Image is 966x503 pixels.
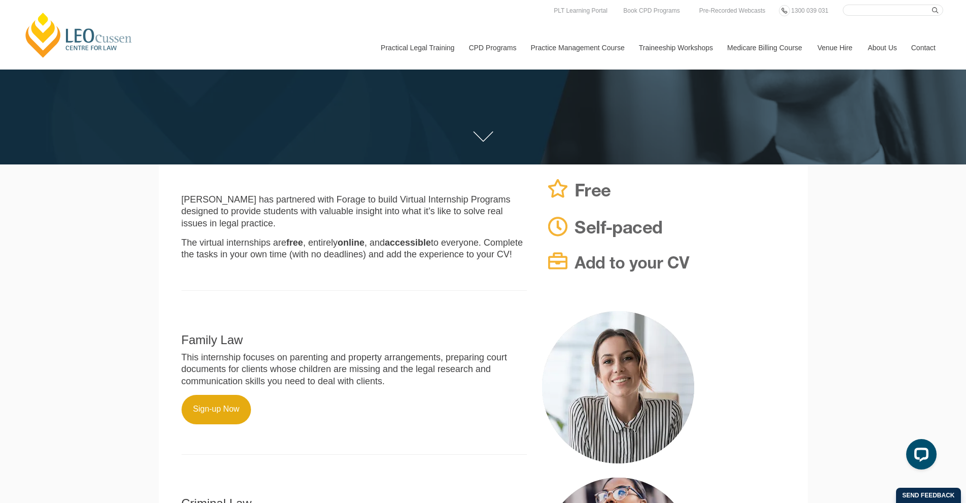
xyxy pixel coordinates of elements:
p: This internship focuses on parenting and property arrangements, preparing court documents for cli... [182,352,527,387]
a: CPD Programs [461,26,523,70]
a: Venue Hire [810,26,860,70]
a: Contact [904,26,943,70]
a: [PERSON_NAME] Centre for Law [23,11,135,59]
a: PLT Learning Portal [551,5,610,16]
strong: free [287,238,303,248]
strong: accessible [385,238,431,248]
a: Book CPD Programs [621,5,682,16]
p: The virtual internships are , entirely , and to everyone. Complete the tasks in your own time (wi... [182,237,527,261]
iframe: LiveChat chat widget [898,435,941,478]
p: [PERSON_NAME] has partnered with Forage to build Virtual Internship Programs designed to provide ... [182,194,527,229]
a: Sign-up Now [182,395,252,424]
a: Traineeship Workshops [631,26,720,70]
strong: online [338,238,365,248]
span: 1300 039 031 [791,7,828,14]
a: Medicare Billing Course [720,26,810,70]
a: Practical Legal Training [373,26,461,70]
a: Practice Management Course [523,26,631,70]
a: 1300 039 031 [789,5,831,16]
a: About Us [860,26,904,70]
a: Pre-Recorded Webcasts [697,5,768,16]
h2: Family Law [182,333,527,347]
